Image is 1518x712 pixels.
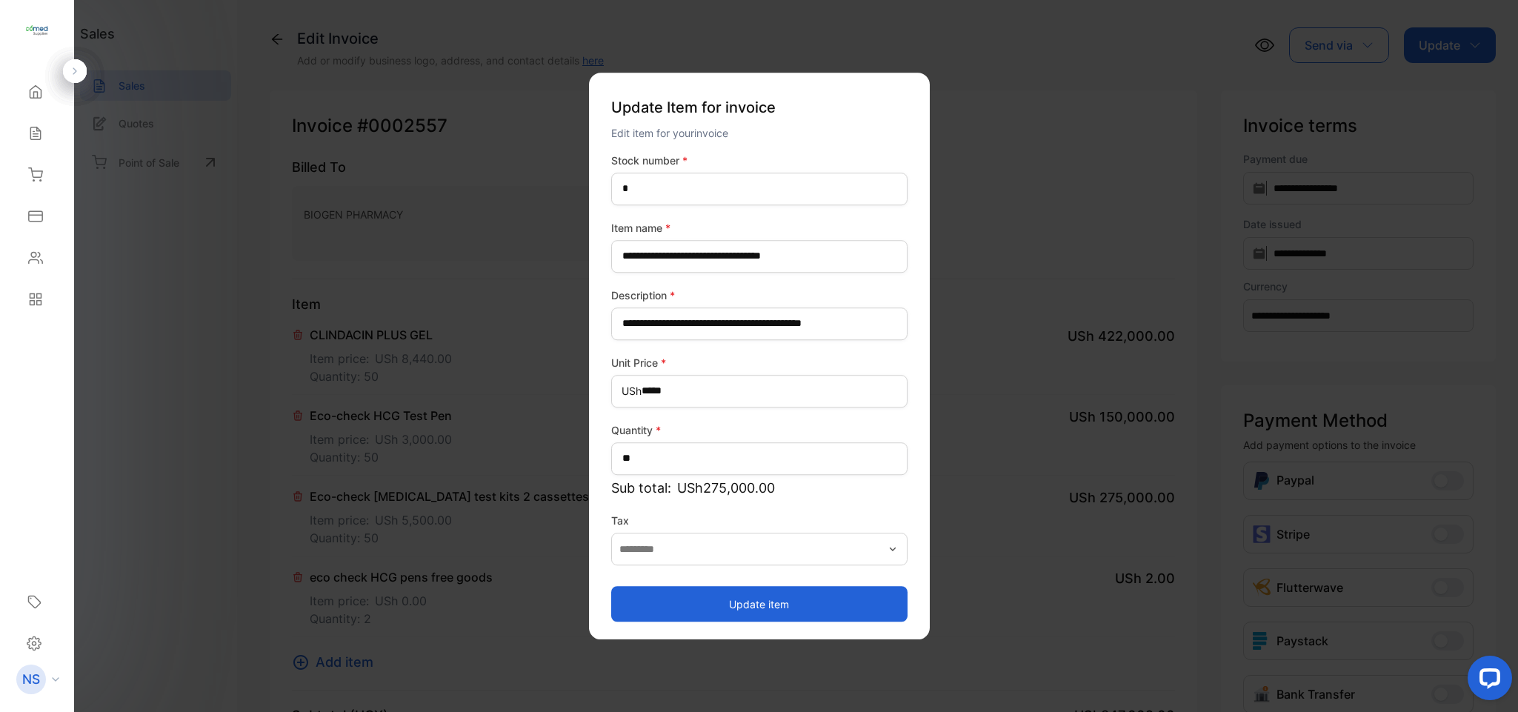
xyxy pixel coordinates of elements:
[622,383,642,399] span: USh
[611,478,908,498] p: Sub total:
[26,19,48,41] img: logo
[22,670,40,689] p: NS
[677,478,775,498] span: USh275,000.00
[611,220,908,236] label: Item name
[611,90,908,124] p: Update Item for invoice
[611,586,908,622] button: Update item
[611,355,908,370] label: Unit Price
[611,153,908,168] label: Stock number
[611,287,908,303] label: Description
[611,422,908,438] label: Quantity
[611,127,728,139] span: Edit item for your invoice
[1456,650,1518,712] iframe: LiveChat chat widget
[611,513,908,528] label: Tax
